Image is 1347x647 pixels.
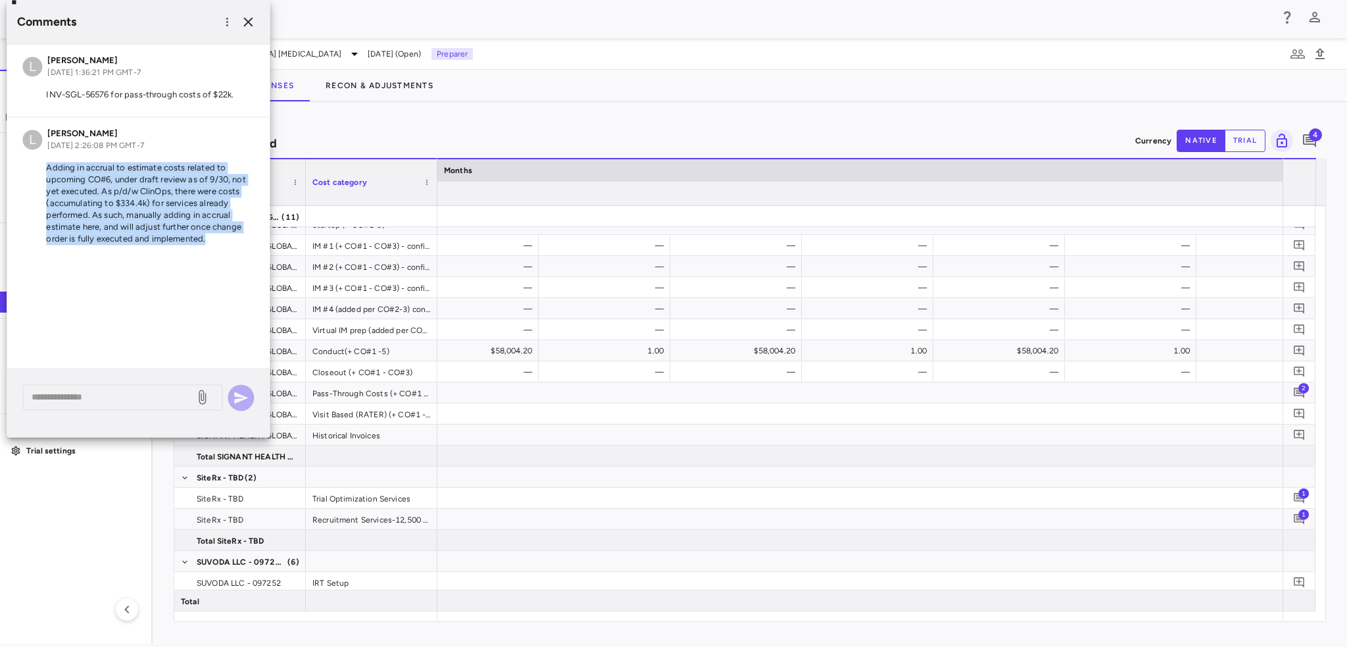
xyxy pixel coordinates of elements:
[1290,321,1308,338] button: Add comment
[1077,361,1190,382] div: —
[945,235,1058,256] div: —
[1077,256,1190,277] div: —
[1077,277,1190,298] div: —
[682,361,795,382] div: —
[1290,215,1308,233] button: Add comment
[1293,302,1306,315] svg: Add comment
[1077,298,1190,319] div: —
[551,256,664,277] div: —
[306,277,437,298] div: IM #3 (+ CO#1 - CO#3) - confirmed occurred [DATE]
[682,298,795,319] div: —
[197,552,286,573] span: SUVODA LLC - 097252
[5,111,130,123] p: [DATE] (Open)
[682,340,795,361] div: $58,004.20
[233,70,310,101] button: Expenses
[306,361,437,382] div: Closeout (+ CO#1 - CO#3)
[310,70,449,101] button: Recon & Adjustments
[419,277,532,298] div: —
[1298,509,1309,519] span: 1
[1293,323,1306,336] svg: Add comment
[1290,236,1308,254] button: Add comment
[306,572,437,592] div: IRT Setup
[1298,488,1309,498] span: 1
[47,141,143,150] span: [DATE] 2:26:08 PM GMT-7
[1293,492,1306,504] svg: Add comment
[551,235,664,256] div: —
[1290,299,1308,317] button: Add comment
[945,277,1058,298] div: —
[945,319,1058,340] div: —
[306,256,437,276] div: IM #2 (+ CO#1 - CO#3) - confirmed occurred [DATE]
[17,13,217,31] h6: Comments
[419,235,532,256] div: —
[814,256,927,277] div: —
[287,552,299,573] span: (6)
[551,361,664,382] div: —
[306,425,437,445] div: Historical Invoices
[1293,239,1306,251] svg: Add comment
[1293,386,1306,399] svg: Add comment
[1293,513,1306,525] svg: Add comment
[121,7,1271,27] div: Acadia Pharmaceuticals
[1077,235,1190,256] div: —
[1298,382,1309,393] span: 2
[1290,384,1308,401] button: Add comment
[1177,130,1225,152] button: native
[368,48,421,60] span: [DATE] (Open)
[419,340,532,361] div: $58,004.20
[197,573,281,594] span: SUVODA LLC - 097252
[197,446,298,467] span: Total SIGNANT HEALTH GLOBAL LLC - 096895
[682,235,795,256] div: —
[1302,133,1317,149] svg: Add comment
[1293,260,1306,272] svg: Add comment
[814,340,927,361] div: 1.00
[1293,281,1306,294] svg: Add comment
[814,235,927,256] div: —
[814,319,927,340] div: —
[1290,278,1308,296] button: Add comment
[945,340,1058,361] div: $58,004.20
[1077,319,1190,340] div: —
[682,277,795,298] div: —
[551,340,664,361] div: 1.00
[197,509,243,531] span: SiteRx - TBD
[814,277,927,298] div: —
[682,319,795,340] div: —
[245,467,257,488] span: (2)
[945,298,1058,319] div: —
[1290,257,1308,275] button: Add comment
[197,531,264,552] span: Total SiteRx - TBD
[1135,135,1171,147] p: Currency
[26,445,141,457] p: Trial settings
[22,130,42,149] div: L
[1293,407,1306,420] svg: Add comment
[1225,130,1265,152] button: trial
[181,591,199,612] span: Total
[1290,510,1308,528] button: Add comment
[1309,128,1322,142] span: 4
[1293,218,1306,230] svg: Add comment
[1293,344,1306,357] svg: Add comment
[306,235,437,255] div: IM #1 (+ CO#1 - CO#3) - confirmed occurred [DATE]
[814,298,927,319] div: —
[1290,405,1308,423] button: Add comment
[47,128,143,140] h6: [PERSON_NAME]
[306,319,437,340] div: Virtual IM prep (added per CO#2 +CO#3) - confirmed occurred during IM#1
[306,298,437,319] div: IM #4 (added per CO#2-3) confirmed occurred during IM#1
[22,57,42,76] div: L
[419,256,532,277] div: —
[814,361,927,382] div: —
[47,55,140,66] h6: [PERSON_NAME]
[306,403,437,424] div: Visit Based (RATER) (+ CO#1 - CO#3)
[682,256,795,277] div: —
[282,207,299,228] span: (11)
[1293,365,1306,378] svg: Add comment
[945,361,1058,382] div: —
[1290,342,1308,359] button: Add comment
[419,319,532,340] div: —
[1290,489,1308,507] button: Add comment
[213,48,341,60] span: [MEDICAL_DATA] [MEDICAL_DATA]
[197,488,243,509] span: SiteRx - TBD
[1290,426,1308,444] button: Add comment
[431,48,473,60] p: Preparer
